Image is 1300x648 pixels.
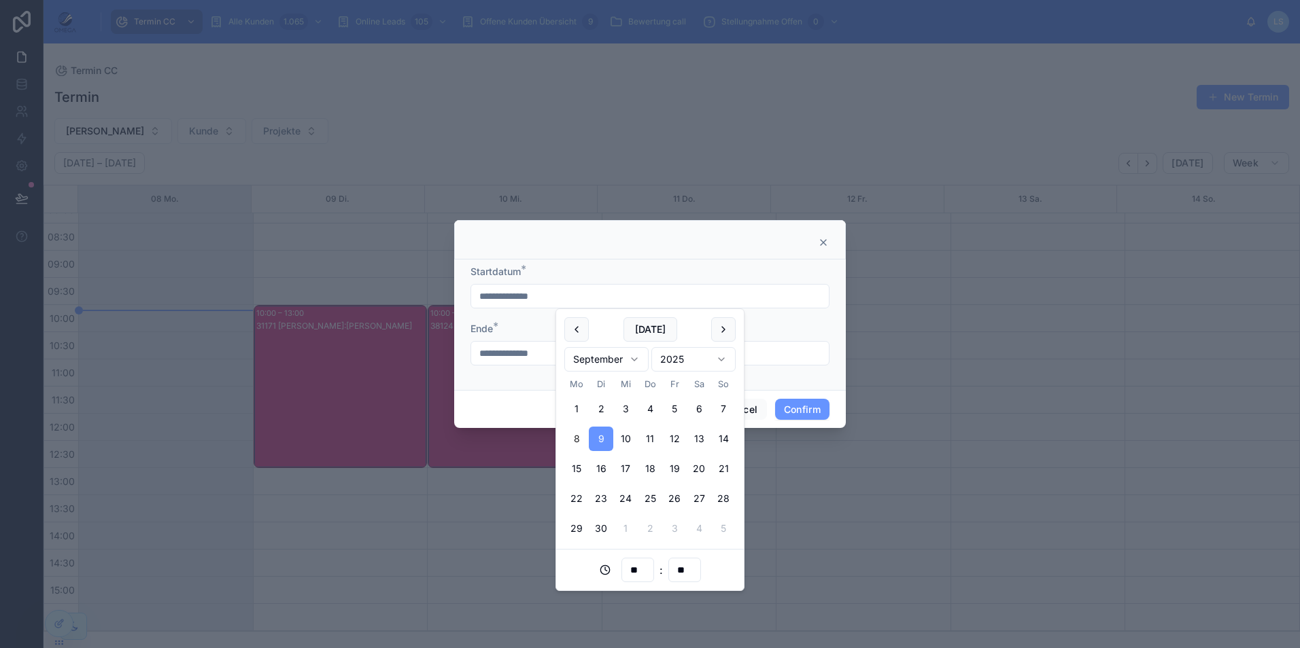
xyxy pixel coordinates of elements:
th: Sonntag [711,377,736,391]
button: Today, Montag, 8. September 2025 [564,427,589,451]
th: Montag [564,377,589,391]
button: Donnerstag, 2. Oktober 2025 [638,516,662,541]
button: Donnerstag, 25. September 2025 [638,486,662,511]
button: Dienstag, 9. September 2025, selected [589,427,613,451]
span: Ende [471,323,493,334]
button: Donnerstag, 11. September 2025 [638,427,662,451]
button: Samstag, 27. September 2025 [687,486,711,511]
button: Sonntag, 7. September 2025 [711,397,736,421]
th: Donnerstag [638,377,662,391]
th: Samstag [687,377,711,391]
button: Montag, 29. September 2025 [564,516,589,541]
th: Dienstag [589,377,613,391]
button: Samstag, 6. September 2025 [687,397,711,421]
button: Confirm [775,399,829,420]
button: Freitag, 26. September 2025 [662,486,687,511]
th: Freitag [662,377,687,391]
button: Donnerstag, 4. September 2025 [638,397,662,421]
button: Mittwoch, 24. September 2025 [613,486,638,511]
button: Montag, 1. September 2025 [564,397,589,421]
button: Mittwoch, 3. September 2025 [613,397,638,421]
button: Freitag, 12. September 2025 [662,427,687,451]
button: Mittwoch, 10. September 2025 [613,427,638,451]
button: Mittwoch, 1. Oktober 2025 [613,516,638,541]
button: Samstag, 4. Oktober 2025 [687,516,711,541]
button: Samstag, 13. September 2025 [687,427,711,451]
button: Freitag, 5. September 2025 [662,397,687,421]
button: Samstag, 20. September 2025 [687,456,711,481]
button: Dienstag, 23. September 2025 [589,486,613,511]
button: Donnerstag, 18. September 2025 [638,456,662,481]
table: September 2025 [564,377,736,541]
button: Sonntag, 21. September 2025 [711,456,736,481]
button: Sonntag, 5. Oktober 2025 [711,516,736,541]
button: Montag, 15. September 2025 [564,456,589,481]
button: Mittwoch, 17. September 2025 [613,456,638,481]
div: : [564,558,736,582]
span: Startdatum [471,266,521,277]
button: Dienstag, 16. September 2025 [589,456,613,481]
button: Sonntag, 28. September 2025 [711,486,736,511]
button: Dienstag, 30. September 2025 [589,516,613,541]
button: Montag, 22. September 2025 [564,486,589,511]
th: Mittwoch [613,377,638,391]
button: Dienstag, 2. September 2025 [589,397,613,421]
button: Freitag, 19. September 2025 [662,456,687,481]
button: Sonntag, 14. September 2025 [711,427,736,451]
button: Freitag, 3. Oktober 2025 [662,516,687,541]
button: [DATE] [623,317,677,342]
